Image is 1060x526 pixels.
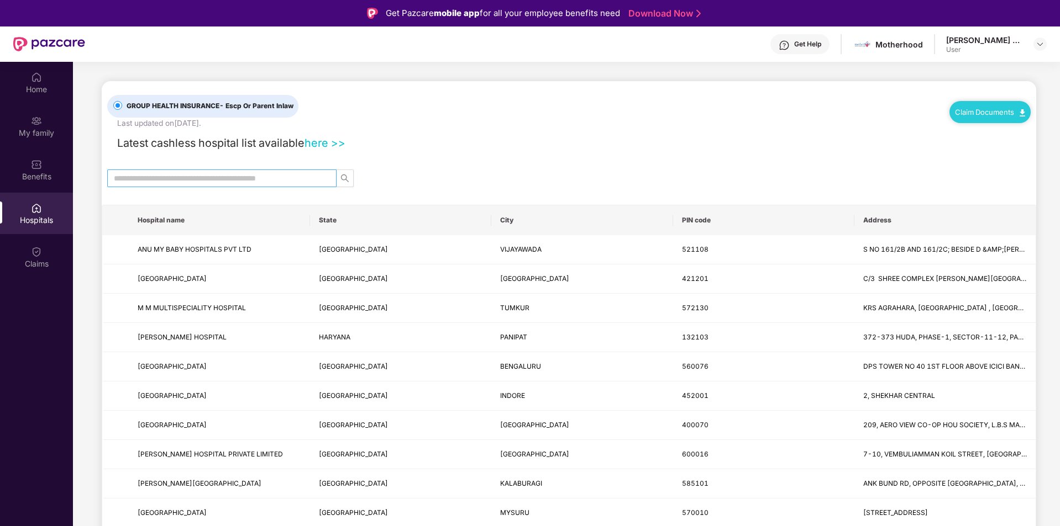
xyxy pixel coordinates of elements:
[337,174,353,183] span: search
[117,118,201,130] div: Last updated on [DATE] .
[219,102,293,110] span: - Escp Or Parent Inlaw
[310,411,491,440] td: MAHARASHTRA
[310,323,491,352] td: HARYANA
[875,39,923,50] div: Motherhood
[138,245,251,253] span: ANU MY BABY HOSPITALS PVT LTD
[129,352,310,381] td: VASAN EYE CARE HOSPITAL
[854,440,1036,469] td: 7-10, VEMBULIAMMAN KOIL STREET, ALANDUR,
[319,362,388,370] span: [GEOGRAPHIC_DATA]
[310,205,491,235] th: State
[319,304,388,312] span: [GEOGRAPHIC_DATA]
[863,216,1027,225] span: Address
[129,381,310,411] td: MACRETINA HOSPITAL
[310,381,491,411] td: MADHYA PRADESH
[500,245,542,253] span: VIJAYAWADA
[854,352,1036,381] td: DPS TOWER NO 40 1ST FLOOR ABOVE ICICI BANK LTD BANNER GHATTA ROAD AREKERE BANGALORE
[794,40,821,49] div: Get Help
[319,508,388,517] span: [GEOGRAPHIC_DATA]
[386,7,620,20] div: Get Pazcare for all your employee benefits need
[129,411,310,440] td: FAUZIYA HOSPITAL
[779,40,790,51] img: svg+xml;base64,PHN2ZyBpZD0iSGVscC0zMngzMiIgeG1sbnM9Imh0dHA6Ly93d3cudzMub3JnLzIwMDAvc3ZnIiB3aWR0aD...
[336,169,354,187] button: search
[854,264,1036,294] td: C/3 SHREE COMPLEX OPP MAHAVIR NAGAR, MANPADA ROAD, DOMBIVILI(E), DR TALELS SHREE ASHIRWAD ORTHOPA...
[138,362,207,370] span: [GEOGRAPHIC_DATA]
[319,479,388,487] span: [GEOGRAPHIC_DATA]
[500,421,569,429] span: [GEOGRAPHIC_DATA]
[682,450,709,458] span: 600016
[682,304,709,312] span: 572130
[1036,40,1045,49] img: svg+xml;base64,PHN2ZyBpZD0iRHJvcGRvd24tMzJ4MzIiIHhtbG5zPSJodHRwOi8vd3d3LnczLm9yZy8yMDAwL3N2ZyIgd2...
[491,440,673,469] td: CHENNAI
[319,421,388,429] span: [GEOGRAPHIC_DATA]
[682,479,709,487] span: 585101
[138,479,261,487] span: [PERSON_NAME][GEOGRAPHIC_DATA]
[310,352,491,381] td: KARNATAKA
[129,205,310,235] th: Hospital name
[500,508,529,517] span: MYSURU
[310,294,491,323] td: KARNATAKA
[129,469,310,498] td: DARSH HOSPITAL
[367,8,378,19] img: Logo
[310,440,491,469] td: TAMIL NADU
[863,508,928,517] span: [STREET_ADDRESS]
[946,45,1024,54] div: User
[319,274,388,283] span: [GEOGRAPHIC_DATA]
[491,323,673,352] td: PANIPAT
[955,108,1025,116] a: Claim Documents
[1020,109,1025,116] img: svg+xml;base64,PHN2ZyB4bWxucz0iaHR0cDovL3d3dy53My5vcmcvMjAwMC9zdmciIHdpZHRoPSIxMC40IiBoZWlnaHQ9Ij...
[682,362,709,370] span: 560076
[854,205,1036,235] th: Address
[491,205,673,235] th: City
[682,508,709,517] span: 570010
[854,469,1036,498] td: ANK BUND RD, OPPOSITE APPA PUBLIC SCHOOL, SHARAN NAGAR
[682,333,709,341] span: 132103
[122,101,298,111] span: GROUP HEALTH INSURANCE
[117,136,305,150] span: Latest cashless hospital list available
[138,508,207,517] span: [GEOGRAPHIC_DATA]
[129,294,310,323] td: M M MULTISPECIALITY HOSPITAL
[319,391,388,400] span: [GEOGRAPHIC_DATA]
[138,274,207,283] span: [GEOGRAPHIC_DATA]
[491,235,673,264] td: VIJAYAWADA
[696,8,701,19] img: Stroke
[138,391,207,400] span: [GEOGRAPHIC_DATA]
[129,323,310,352] td: DR GC GUPTA HOSPITAL
[854,36,870,52] img: motherhood%20_%20logo.png
[138,216,301,225] span: Hospital name
[310,235,491,264] td: ANDHRA PRADESH
[31,159,42,170] img: svg+xml;base64,PHN2ZyBpZD0iQmVuZWZpdHMiIHhtbG5zPSJodHRwOi8vd3d3LnczLm9yZy8yMDAwL3N2ZyIgd2lkdGg9Ij...
[138,450,283,458] span: [PERSON_NAME] HOSPITAL PRIVATE LIMITED
[500,274,569,283] span: [GEOGRAPHIC_DATA]
[863,333,1037,341] span: 372-373 HUDA, PHASE-1, SECTOR-11-12, PANIPAT
[863,391,935,400] span: 2, SHEKHAR CENTRAL
[500,450,569,458] span: [GEOGRAPHIC_DATA]
[500,333,527,341] span: PANIPAT
[854,294,1036,323] td: KRS AGRAHARA, BM ROAD , KUNIGAL TOWN, TUMKUR
[500,362,541,370] span: BENGALURU
[31,203,42,214] img: svg+xml;base64,PHN2ZyBpZD0iSG9zcGl0YWxzIiB4bWxucz0iaHR0cDovL3d3dy53My5vcmcvMjAwMC9zdmciIHdpZHRoPS...
[491,381,673,411] td: INDORE
[31,246,42,257] img: svg+xml;base64,PHN2ZyBpZD0iQ2xhaW0iIHhtbG5zPSJodHRwOi8vd3d3LnczLm9yZy8yMDAwL3N2ZyIgd2lkdGg9IjIwIi...
[500,479,542,487] span: KALABURAGI
[138,304,246,312] span: M M MULTISPECIALITY HOSPITAL
[682,391,709,400] span: 452001
[31,72,42,83] img: svg+xml;base64,PHN2ZyBpZD0iSG9tZSIgeG1sbnM9Imh0dHA6Ly93d3cudzMub3JnLzIwMDAvc3ZnIiB3aWR0aD0iMjAiIG...
[854,381,1036,411] td: 2, SHEKHAR CENTRAL
[138,333,227,341] span: [PERSON_NAME] HOSPITAL
[946,35,1024,45] div: [PERSON_NAME] M G
[434,8,480,18] strong: mobile app
[491,469,673,498] td: KALABURAGI
[863,450,1057,458] span: 7-10, VEMBULIAMMAN KOIL STREET, [GEOGRAPHIC_DATA],
[305,136,345,150] a: here >>
[854,235,1036,264] td: S NO 161/2B AND 161/2C; BESIDE D &AMP;NDASH; MART, NH &AMP;NDASH; 16, ENIKEPADU, VIJAYAWADA
[138,421,207,429] span: [GEOGRAPHIC_DATA]
[682,245,709,253] span: 521108
[491,411,673,440] td: MUMBAI
[854,323,1036,352] td: 372-373 HUDA, PHASE-1, SECTOR-11-12, PANIPAT
[491,294,673,323] td: TUMKUR
[682,421,709,429] span: 400070
[673,205,854,235] th: PIN code
[319,450,388,458] span: [GEOGRAPHIC_DATA]
[310,264,491,294] td: MAHARASHTRA
[682,274,709,283] span: 421201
